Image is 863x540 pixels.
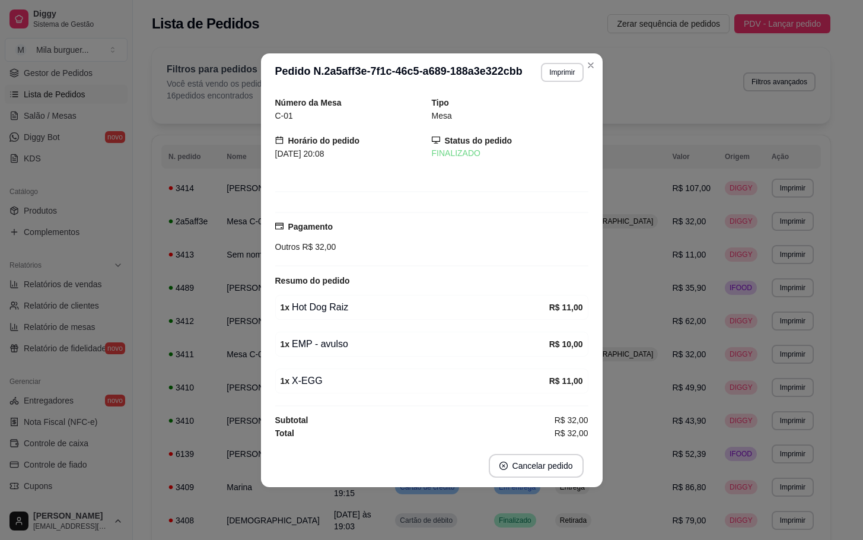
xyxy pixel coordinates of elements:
[275,149,324,158] span: [DATE] 20:08
[549,303,583,312] strong: R$ 11,00
[432,111,452,120] span: Mesa
[275,111,293,120] span: C-01
[555,427,588,440] span: R$ 32,00
[555,414,588,427] span: R$ 32,00
[275,136,284,144] span: calendar
[541,63,583,82] button: Imprimir
[281,300,549,315] div: Hot Dog Raiz
[445,136,512,145] strong: Status do pedido
[281,339,290,349] strong: 1 x
[275,415,308,425] strong: Subtotal
[275,428,294,438] strong: Total
[275,276,350,285] strong: Resumo do pedido
[281,337,549,351] div: EMP - avulso
[275,98,342,107] strong: Número da Mesa
[549,376,583,386] strong: R$ 11,00
[288,136,360,145] strong: Horário do pedido
[281,376,290,386] strong: 1 x
[275,222,284,230] span: credit-card
[432,147,588,160] div: FINALIZADO
[581,56,600,75] button: Close
[281,303,290,312] strong: 1 x
[275,242,300,252] span: Outros
[549,339,583,349] strong: R$ 10,00
[275,63,523,82] h3: Pedido N. 2a5aff3e-7f1c-46c5-a689-188a3e322cbb
[432,136,440,144] span: desktop
[432,98,449,107] strong: Tipo
[281,374,549,388] div: X-EGG
[288,222,333,231] strong: Pagamento
[300,242,336,252] span: R$ 32,00
[499,462,508,470] span: close-circle
[489,454,584,478] button: close-circleCancelar pedido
